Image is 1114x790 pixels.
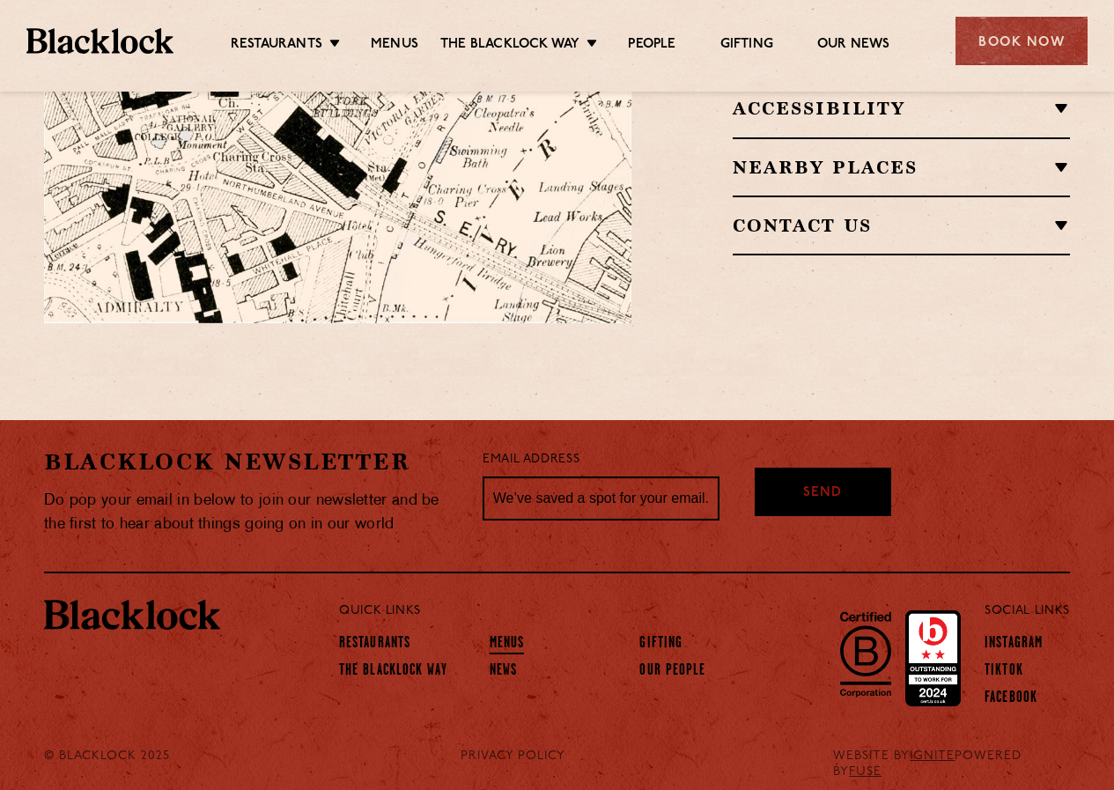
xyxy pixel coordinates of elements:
[985,690,1037,709] a: Facebook
[910,749,955,763] a: IGNITE
[803,484,842,504] span: Send
[231,36,322,55] a: Restaurants
[830,602,902,707] img: B-Corp-Logo-Black-RGB.svg
[639,662,705,682] a: Our People
[490,662,517,682] a: News
[339,635,410,654] a: Restaurants
[440,36,579,55] a: The Blacklock Way
[461,749,565,764] a: PRIVACY POLICY
[407,159,653,323] img: svg%3E
[26,28,173,53] img: BL_Textured_Logo-footer-cropped.svg
[628,36,675,55] a: People
[44,447,456,477] h2: Blacklock Newsletter
[483,450,579,470] label: Email Address
[490,635,525,654] a: Menus
[44,600,220,630] img: BL_Textured_Logo-footer-cropped.svg
[985,635,1043,654] a: Instagram
[849,765,882,779] a: FUSE
[639,635,682,654] a: Gifting
[817,36,890,55] a: Our News
[733,98,1070,119] h2: Accessibility
[905,610,961,707] img: Accred_2023_2star.png
[820,749,1083,780] div: WEBSITE BY POWERED BY
[733,157,1070,178] h2: Nearby Places
[955,17,1088,65] div: Book Now
[985,662,1023,682] a: TikTok
[371,36,418,55] a: Menus
[339,662,447,682] a: The Blacklock Way
[985,600,1070,623] p: Social Links
[720,36,773,55] a: Gifting
[44,489,456,536] p: Do pop your email in below to join our newsletter and be the first to hear about things going on ...
[483,476,719,521] input: We’ve saved a spot for your email...
[339,600,926,623] p: Quick Links
[733,215,1070,236] h2: Contact Us
[31,749,206,780] div: © Blacklock 2025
